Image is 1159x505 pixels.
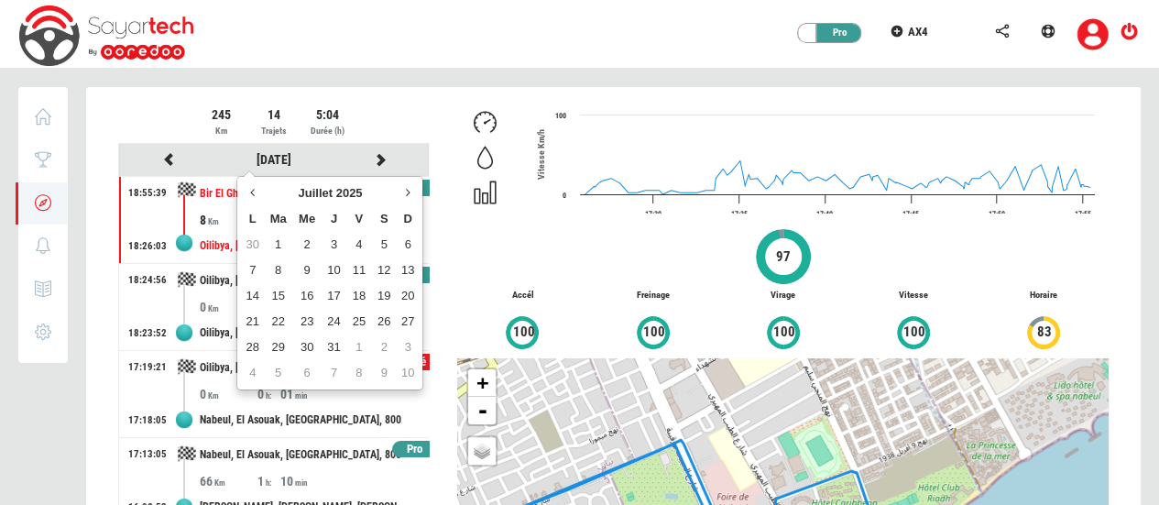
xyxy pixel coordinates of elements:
[322,206,346,232] th: J
[264,335,292,360] td: 29
[372,309,397,335] td: 26
[292,258,321,283] td: 9
[200,298,257,316] div: 0
[372,360,397,386] td: 9
[302,124,353,138] div: Durée (h)
[457,289,587,302] p: Accél
[511,322,535,343] span: 100
[292,309,321,335] td: 23
[372,232,397,258] td: 5
[397,232,419,258] td: 6
[280,385,338,403] div: 01
[730,210,747,218] text: 17:35
[249,105,300,124] div: 14
[128,239,167,254] div: 18:26:03
[563,192,566,200] text: 0
[200,351,401,385] div: Oilibya, [GEOGRAPHIC_DATA][PERSON_NAME], [GEOGRAPHIC_DATA], [GEOGRAPHIC_DATA], [GEOGRAPHIC_DATA],...
[346,360,371,386] td: 8
[200,264,401,298] div: Oilibya, [GEOGRAPHIC_DATA][PERSON_NAME], [GEOGRAPHIC_DATA], [GEOGRAPHIC_DATA], [GEOGRAPHIC_DATA],...
[264,232,292,258] td: 1
[346,232,371,258] td: 4
[264,309,292,335] td: 22
[200,316,401,350] div: Oilibya, [GEOGRAPHIC_DATA][PERSON_NAME], [GEOGRAPHIC_DATA], [GEOGRAPHIC_DATA], [GEOGRAPHIC_DATA],...
[468,369,496,397] a: Zoom in
[128,273,167,288] div: 18:24:56
[555,112,566,120] text: 100
[322,309,346,335] td: 24
[257,152,291,167] a: [DATE]
[249,124,300,138] div: Trajets
[392,441,437,458] div: Pro
[644,210,661,218] text: 17:30
[292,232,321,258] td: 2
[322,283,346,309] td: 17
[902,322,926,343] span: 100
[468,437,496,465] a: Layers
[816,210,833,218] text: 17:40
[128,447,167,462] div: 17:13:05
[372,335,397,360] td: 2
[587,289,717,302] p: Freinage
[807,24,862,42] div: Pro
[468,397,496,424] a: Zoom out
[397,258,419,283] td: 13
[128,413,167,428] div: 17:18:05
[397,360,419,386] td: 10
[241,232,263,258] td: 30
[775,247,792,268] span: 97
[264,206,292,232] th: Ma
[397,283,419,309] td: 20
[372,206,397,232] th: S
[200,438,401,472] div: Nabeul, El Asouak, [GEOGRAPHIC_DATA], 8000, [GEOGRAPHIC_DATA]
[257,385,280,403] div: 0
[372,258,397,283] td: 12
[292,283,321,309] td: 16
[196,124,246,138] div: Km
[718,289,848,302] p: Virage
[372,283,397,309] td: 19
[322,232,346,258] td: 3
[200,229,401,263] div: Oilibya, [GEOGRAPHIC_DATA][PERSON_NAME], [GEOGRAPHIC_DATA], [GEOGRAPHIC_DATA], [GEOGRAPHIC_DATA],...
[772,322,796,343] span: 100
[264,360,292,386] td: 5
[979,289,1109,302] p: Horaire
[200,403,401,437] div: Nabeul, El Asouak, [GEOGRAPHIC_DATA], 8000, [GEOGRAPHIC_DATA]
[200,177,401,211] div: Bir El Ghoul, Bir Challouf, [GEOGRAPHIC_DATA], [GEOGRAPHIC_DATA], 8000, [GEOGRAPHIC_DATA]
[200,211,257,229] div: 8
[322,258,346,283] td: 10
[908,25,928,38] span: AX4
[848,289,979,302] p: Vitesse
[292,206,321,232] th: Me
[346,335,371,360] td: 1
[397,206,419,232] th: D
[302,105,353,124] div: 5:04
[196,105,246,124] div: 245
[292,360,321,386] td: 6
[346,206,371,232] th: V
[264,258,292,283] td: 8
[902,210,919,218] text: 17:45
[241,309,263,335] td: 21
[257,472,280,490] div: 1
[128,360,167,375] div: 17:19:21
[322,335,346,360] td: 31
[292,335,321,360] td: 30
[241,283,263,309] td: 14
[1074,210,1090,218] text: 17:55
[241,206,263,232] th: L
[264,283,292,309] td: 15
[128,326,167,341] div: 18:23:52
[988,210,1004,218] text: 17:50
[397,335,419,360] td: 3
[280,472,338,490] div: 10
[1035,322,1052,343] span: 83
[200,385,257,403] div: 0
[397,309,419,335] td: 27
[200,472,257,490] div: 66
[536,129,546,180] span: Vitesse Km/h
[241,335,263,360] td: 28
[322,360,346,386] td: 7
[346,309,371,335] td: 25
[346,283,371,309] td: 18
[346,258,371,283] td: 11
